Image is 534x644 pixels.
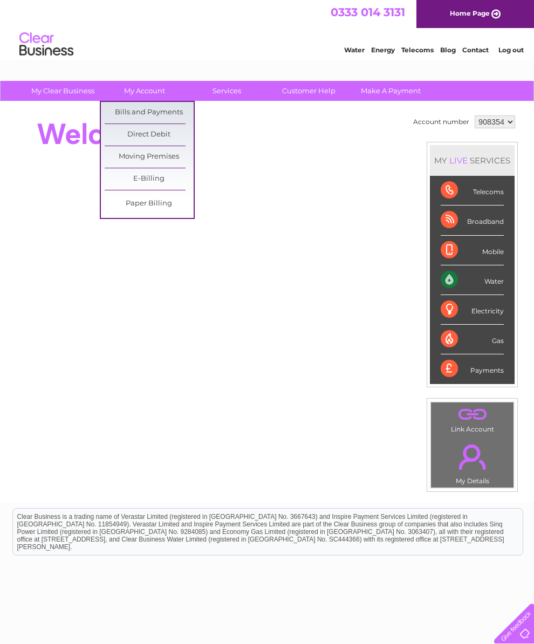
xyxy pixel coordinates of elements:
td: My Details [430,435,514,488]
div: Telecoms [441,176,504,205]
a: Paper Billing [105,193,194,215]
a: E-Billing [105,168,194,190]
a: Moving Premises [105,146,194,168]
a: Bills and Payments [105,102,194,124]
a: Make A Payment [346,81,435,101]
a: . [434,405,511,424]
a: Services [182,81,271,101]
a: Telecoms [401,46,434,54]
img: logo.png [19,28,74,61]
div: Water [441,265,504,295]
a: 0333 014 3131 [331,5,405,19]
div: Payments [441,354,504,383]
td: Link Account [430,402,514,436]
a: Log out [498,46,524,54]
td: Account number [410,113,472,131]
a: My Clear Business [18,81,107,101]
a: Energy [371,46,395,54]
a: Water [344,46,365,54]
div: Electricity [441,295,504,325]
div: Mobile [441,236,504,265]
div: Broadband [441,205,504,235]
a: My Account [100,81,189,101]
a: Direct Debit [105,124,194,146]
a: Contact [462,46,489,54]
div: LIVE [447,155,470,166]
div: MY SERVICES [430,145,515,176]
a: Customer Help [264,81,353,101]
div: Clear Business is a trading name of Verastar Limited (registered in [GEOGRAPHIC_DATA] No. 3667643... [13,6,523,52]
div: Gas [441,325,504,354]
a: . [434,438,511,476]
a: Blog [440,46,456,54]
